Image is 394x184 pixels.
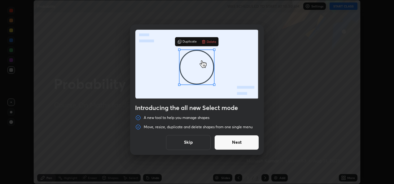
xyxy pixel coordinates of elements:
button: Next [214,135,259,150]
h4: Introducing the all new Select mode [135,104,259,112]
p: A new tool to help you manage shapes [144,115,209,120]
button: Skip [166,135,211,150]
p: Move, resize, duplicate and delete shapes from one single menu [144,125,253,129]
g: Duplicate [183,40,197,43]
div: animation [135,30,259,100]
